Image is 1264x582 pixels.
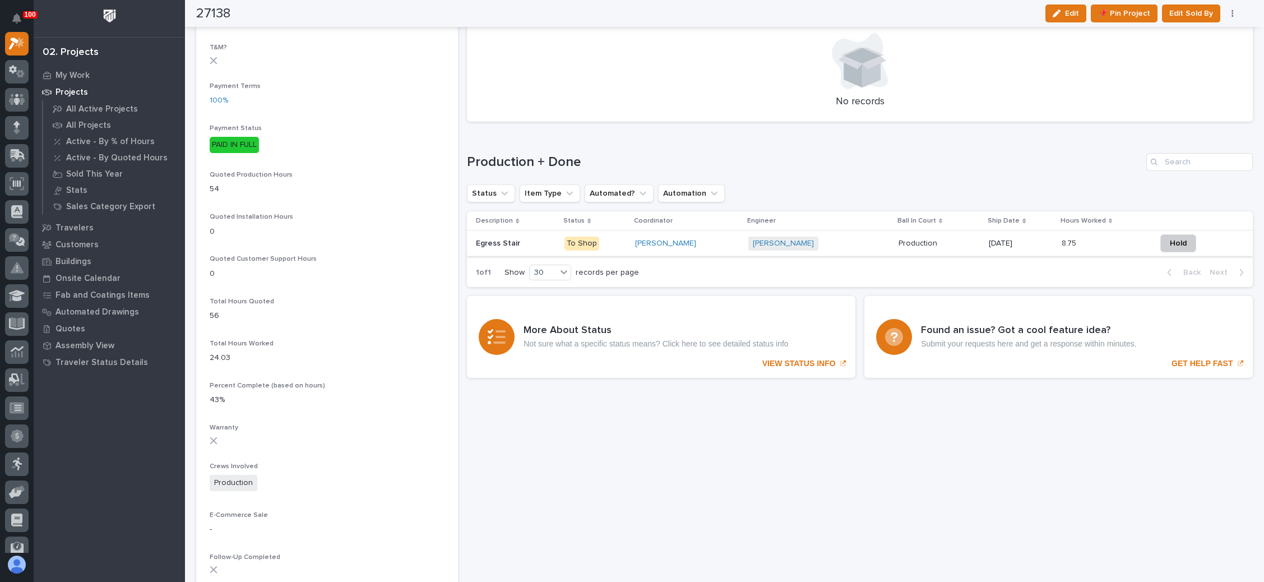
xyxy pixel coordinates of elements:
[899,237,939,248] p: Production
[467,296,855,378] a: VIEW STATUS INFO
[467,184,515,202] button: Status
[55,274,121,284] p: Onsite Calendar
[210,183,445,195] p: 54
[55,341,114,351] p: Assembly View
[1162,4,1220,22] button: Edit Sold By
[1098,7,1150,20] span: 📌 Pin Project
[210,95,228,107] a: 100%
[5,7,29,30] button: Notifications
[43,133,185,149] a: Active - By % of Hours
[576,268,639,278] p: records per page
[66,121,111,131] p: All Projects
[43,166,185,182] a: Sold This Year
[55,223,94,233] p: Travelers
[43,101,185,117] a: All Active Projects
[55,290,150,301] p: Fab and Coatings Items
[34,67,185,84] a: My Work
[467,259,500,287] p: 1 of 1
[34,219,185,236] a: Travelers
[564,237,599,251] div: To Shop
[524,325,788,337] h3: More About Status
[55,307,139,317] p: Automated Drawings
[480,96,1239,108] p: No records
[210,310,445,322] p: 56
[476,237,522,248] p: Egress Stair
[210,172,293,178] span: Quoted Production Hours
[34,253,185,270] a: Buildings
[210,44,227,51] span: T&M?
[753,239,814,248] a: [PERSON_NAME]
[55,358,148,368] p: Traveler Status Details
[34,320,185,337] a: Quotes
[43,182,185,198] a: Stats
[1205,267,1253,278] button: Next
[43,150,185,165] a: Active - By Quoted Hours
[210,125,262,132] span: Payment Status
[1210,267,1234,278] span: Next
[1158,267,1205,278] button: Back
[210,394,445,406] p: 43%
[530,267,557,279] div: 30
[1170,237,1187,250] span: Hold
[34,236,185,253] a: Customers
[55,324,85,334] p: Quotes
[1061,215,1106,227] p: Hours Worked
[989,239,1053,248] p: [DATE]
[210,340,274,347] span: Total Hours Worked
[66,169,123,179] p: Sold This Year
[634,215,673,227] p: Coordinator
[5,553,29,576] button: users-avatar
[504,268,525,278] p: Show
[210,352,445,364] p: 24.03
[196,6,230,22] h2: 27138
[1146,153,1253,171] input: Search
[921,339,1136,349] p: Submit your requests here and get a response within minutes.
[210,137,259,153] div: PAID IN FULL
[55,257,91,267] p: Buildings
[210,382,325,389] span: Percent Complete (based on hours)
[476,215,513,227] p: Description
[55,87,88,98] p: Projects
[1045,4,1086,22] button: Edit
[210,214,293,220] span: Quoted Installation Hours
[210,226,445,238] p: 0
[210,524,445,535] p: -
[210,512,268,519] span: E-Commerce Sale
[66,186,87,196] p: Stats
[1062,237,1078,248] p: 8.75
[585,184,654,202] button: Automated?
[210,463,258,470] span: Crews Involved
[210,424,238,431] span: Warranty
[921,325,1136,337] h3: Found an issue? Got a cool feature idea?
[66,137,155,147] p: Active - By % of Hours
[55,240,99,250] p: Customers
[467,231,1253,256] tr: Egress StairEgress Stair To Shop[PERSON_NAME] [PERSON_NAME] ProductionProduction [DATE]8.758.75 Hold
[658,184,725,202] button: Automation
[747,215,776,227] p: Engineer
[210,554,280,561] span: Follow-Up Completed
[864,296,1253,378] a: GET HELP FAST
[34,287,185,303] a: Fab and Coatings Items
[210,298,274,305] span: Total Hours Quoted
[210,268,445,280] p: 0
[99,6,120,26] img: Workspace Logo
[1172,359,1233,368] p: GET HELP FAST
[34,337,185,354] a: Assembly View
[210,475,257,491] span: Production
[1169,7,1213,20] span: Edit Sold By
[34,270,185,287] a: Onsite Calendar
[210,256,317,262] span: Quoted Customer Support Hours
[55,71,90,81] p: My Work
[524,339,788,349] p: Not sure what a specific status means? Click here to see detailed status info
[520,184,580,202] button: Item Type
[43,117,185,133] a: All Projects
[66,202,155,212] p: Sales Category Export
[34,303,185,320] a: Automated Drawings
[210,83,261,90] span: Payment Terms
[1065,8,1079,19] span: Edit
[563,215,585,227] p: Status
[762,359,836,368] p: VIEW STATUS INFO
[467,154,1142,170] h1: Production + Done
[34,84,185,100] a: Projects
